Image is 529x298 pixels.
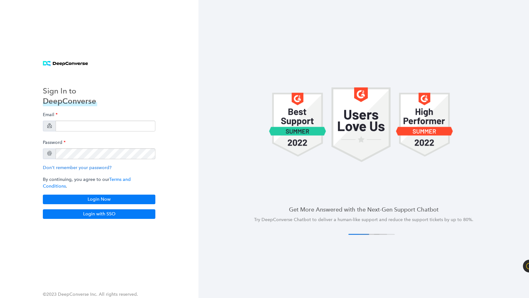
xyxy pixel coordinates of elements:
[359,234,379,235] button: 2
[43,195,155,204] button: Login Now
[396,87,453,162] img: carousel 1
[269,87,326,162] img: carousel 1
[43,177,131,189] a: Terms and Conditions
[43,109,58,121] label: Email
[43,137,66,148] label: Password
[43,165,112,170] a: Don't remember your password?
[214,205,514,213] h4: Get More Answered with the Next-Gen Support Chatbot
[348,234,369,235] button: 1
[43,176,155,190] p: By continuing, you agree to our .
[43,86,97,96] h3: Sign In to
[254,217,473,222] span: Try DeepConverse Chatbot to deliver a human-like support and reduce the support tickets by up to ...
[331,87,391,162] img: carousel 1
[43,292,138,297] span: ©2023 DeepConverse Inc. All rights reserved.
[43,96,97,106] h3: DeepConverse
[366,234,387,235] button: 3
[374,234,395,235] button: 4
[43,61,88,66] img: horizontal logo
[43,209,155,219] button: Login with SSO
